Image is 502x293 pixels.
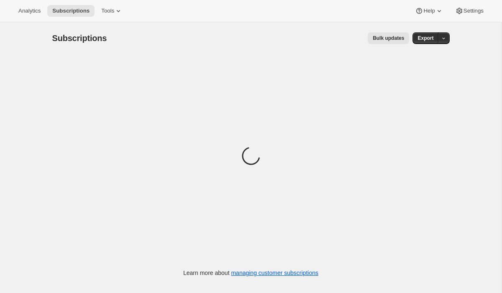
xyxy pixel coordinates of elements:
[183,269,318,277] p: Learn more about
[368,32,409,44] button: Bulk updates
[450,5,489,17] button: Settings
[52,34,107,43] span: Subscriptions
[410,5,448,17] button: Help
[101,8,114,14] span: Tools
[96,5,128,17] button: Tools
[13,5,46,17] button: Analytics
[231,270,318,276] a: managing customer subscriptions
[373,35,404,41] span: Bulk updates
[417,35,433,41] span: Export
[423,8,435,14] span: Help
[52,8,90,14] span: Subscriptions
[18,8,41,14] span: Analytics
[47,5,95,17] button: Subscriptions
[464,8,484,14] span: Settings
[412,32,438,44] button: Export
